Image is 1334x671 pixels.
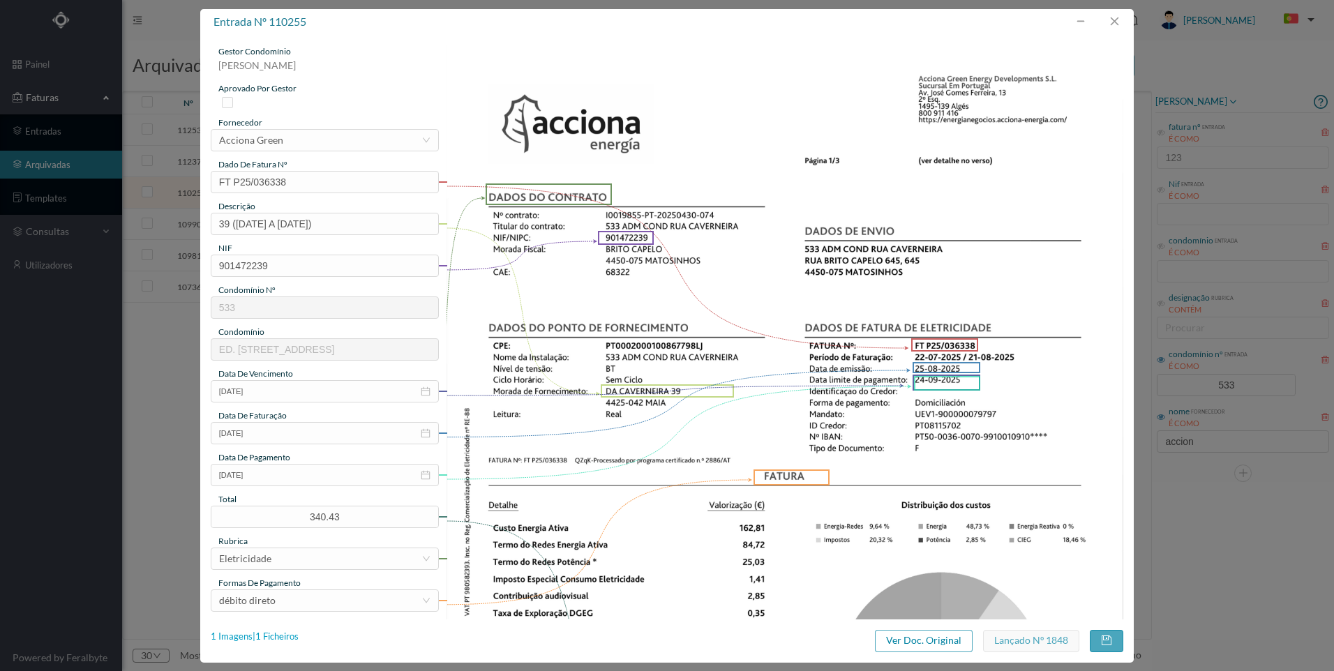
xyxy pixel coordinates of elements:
[218,368,293,379] span: data de vencimento
[218,578,301,588] span: Formas de Pagamento
[218,117,262,128] span: fornecedor
[218,452,290,462] span: data de pagamento
[421,470,430,480] i: icon: calendar
[218,536,248,546] span: rubrica
[422,555,430,563] i: icon: down
[219,590,276,611] div: débito direto
[219,130,283,151] div: Acciona Green
[422,596,430,605] i: icon: down
[213,15,306,28] span: entrada nº 110255
[421,428,430,438] i: icon: calendar
[421,386,430,396] i: icon: calendar
[218,326,264,337] span: condomínio
[1273,8,1320,31] button: PT
[218,83,297,93] span: aprovado por gestor
[875,630,973,652] button: Ver Doc. Original
[218,201,255,211] span: descrição
[218,46,291,56] span: gestor condomínio
[218,285,276,295] span: condomínio nº
[983,630,1079,652] button: Lançado nº 1848
[219,548,271,569] div: Eletricidade
[422,136,430,144] i: icon: down
[218,494,237,504] span: total
[218,410,287,421] span: data de faturação
[218,159,287,169] span: dado de fatura nº
[211,630,299,644] div: 1 Imagens | 1 Ficheiros
[218,243,232,253] span: NIF
[211,58,439,82] div: [PERSON_NAME]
